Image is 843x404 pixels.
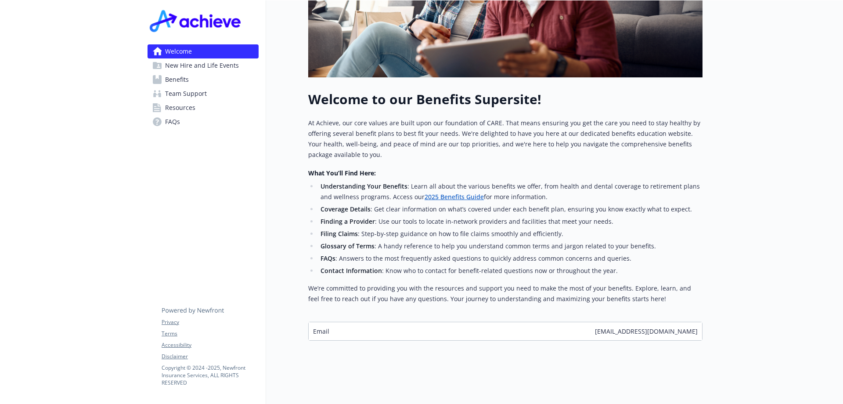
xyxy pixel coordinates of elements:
[165,58,239,73] span: New Hire and Life Events
[162,341,258,349] a: Accessibility
[425,193,484,201] a: 2025 Benefits Guide
[162,318,258,326] a: Privacy
[148,44,259,58] a: Welcome
[148,87,259,101] a: Team Support
[162,364,258,386] p: Copyright © 2024 - 2025 , Newfront Insurance Services, ALL RIGHTS RESERVED
[318,204,702,215] li: : Get clear information on what’s covered under each benefit plan, ensuring you know exactly what...
[148,115,259,129] a: FAQs
[165,87,207,101] span: Team Support
[148,73,259,87] a: Benefits
[318,241,702,251] li: : A handy reference to help you understand common terms and jargon related to your benefits.
[148,101,259,115] a: Resources
[162,353,258,360] a: Disclaimer
[321,217,375,226] strong: Finding a Provider
[162,330,258,338] a: Terms
[318,229,702,239] li: : Step-by-step guidance on how to file claims smoothly and efficiently.
[165,44,192,58] span: Welcome
[148,58,259,73] a: New Hire and Life Events
[318,253,702,264] li: : Answers to the most frequently asked questions to quickly address common concerns and queries.
[321,254,335,262] strong: FAQs
[321,266,382,275] strong: Contact Information
[308,91,702,107] h1: Welcome to our Benefits Supersite!
[321,242,375,250] strong: Glossary of Terms
[165,73,189,87] span: Benefits
[318,216,702,227] li: : Use our tools to locate in-network providers and facilities that meet your needs.
[595,327,698,336] span: [EMAIL_ADDRESS][DOMAIN_NAME]
[313,327,329,336] span: Email
[321,182,407,190] strong: Understanding Your Benefits
[318,181,702,202] li: : Learn all about the various benefits we offer, from health and dental coverage to retirement pl...
[165,115,180,129] span: FAQs
[165,101,195,115] span: Resources
[318,266,702,276] li: : Know who to contact for benefit-related questions now or throughout the year.
[308,118,702,160] p: At Achieve, our core values are built upon our foundation of CARE. That means ensuring you get th...
[308,283,702,304] p: We’re committed to providing you with the resources and support you need to make the most of your...
[308,169,376,177] strong: What You’ll Find Here:
[321,205,371,213] strong: Coverage Details
[321,229,358,238] strong: Filing Claims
